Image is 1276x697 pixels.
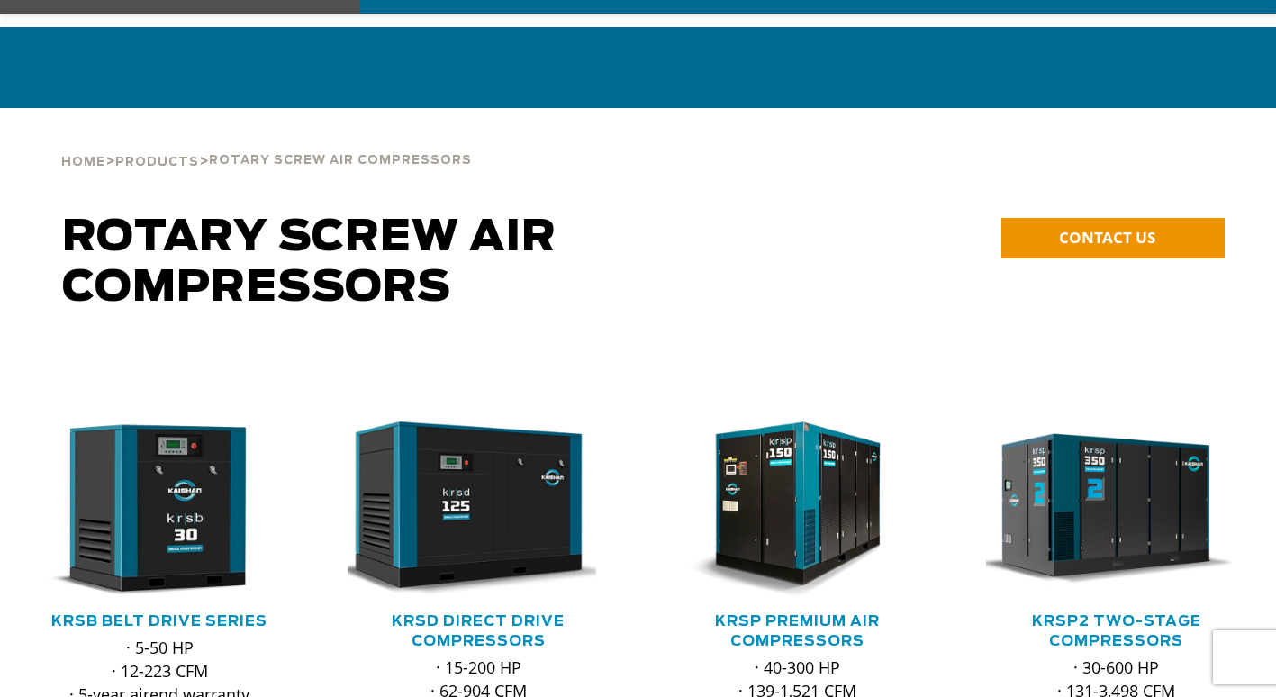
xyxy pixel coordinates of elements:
[392,614,565,648] a: KRSD Direct Drive Compressors
[61,157,105,168] span: Home
[1059,227,1155,248] span: CONTACT US
[1001,218,1225,258] a: CONTACT US
[61,153,105,169] a: Home
[334,421,596,598] img: krsd125
[348,421,609,598] div: krsd125
[29,421,290,598] div: krsb30
[115,153,199,169] a: Products
[667,421,928,598] div: krsp150
[209,155,472,167] span: Rotary Screw Air Compressors
[15,421,277,598] img: krsb30
[715,614,880,648] a: KRSP Premium Air Compressors
[986,421,1247,598] div: krsp350
[1032,614,1201,648] a: KRSP2 Two-Stage Compressors
[61,108,472,177] div: > >
[51,614,267,629] a: KRSB Belt Drive Series
[115,157,199,168] span: Products
[973,421,1235,598] img: krsp350
[654,421,916,598] img: krsp150
[62,216,557,310] span: Rotary Screw Air Compressors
